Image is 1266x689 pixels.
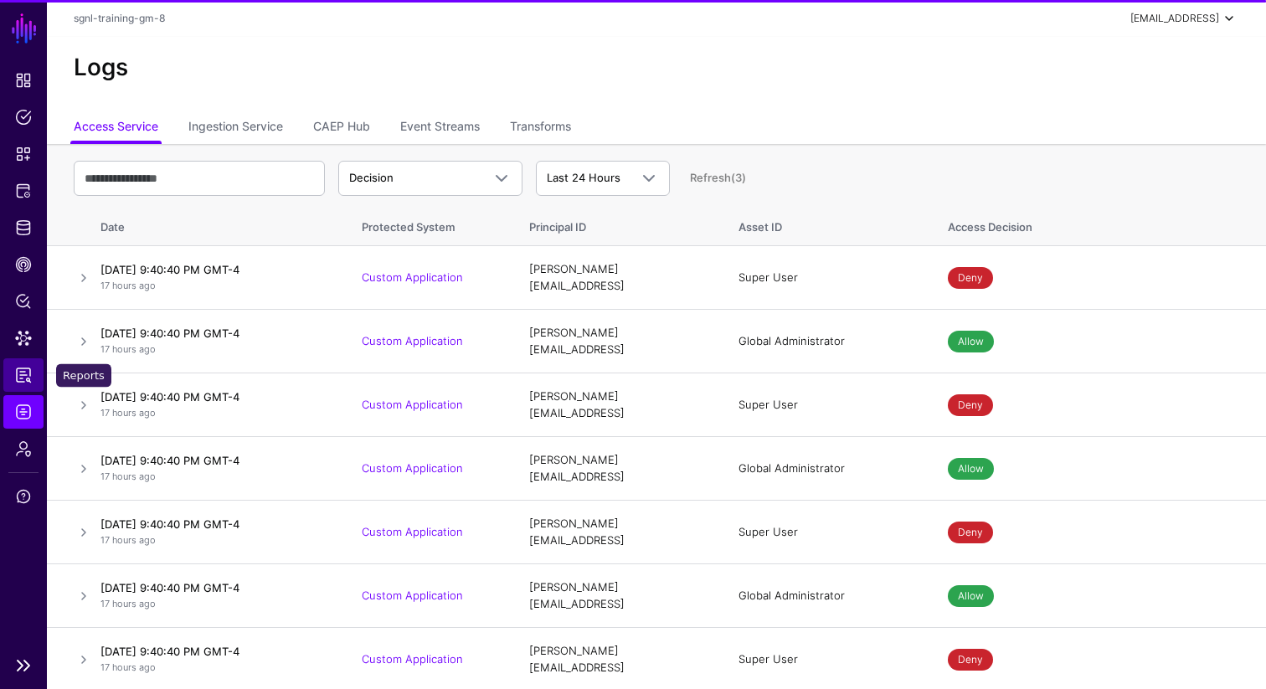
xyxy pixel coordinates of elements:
[74,112,158,144] a: Access Service
[529,388,705,421] div: [PERSON_NAME][EMAIL_ADDRESS]
[948,394,993,416] span: Deny
[345,203,512,246] th: Protected System
[1130,11,1219,26] div: [EMAIL_ADDRESS]
[3,248,44,281] a: CAEP Hub
[100,580,328,595] h4: [DATE] 9:40:40 PM GMT-4
[15,404,32,420] span: Logs
[362,525,463,538] a: Custom Application
[15,256,32,273] span: CAEP Hub
[948,585,994,607] span: Allow
[100,406,328,420] p: 17 hours ago
[15,72,32,89] span: Dashboard
[15,330,32,347] span: Data Lens
[948,522,993,543] span: Deny
[100,644,328,659] h4: [DATE] 9:40:40 PM GMT-4
[738,270,914,286] div: Super User
[100,533,328,548] p: 17 hours ago
[313,112,370,144] a: CAEP Hub
[100,389,328,404] h4: [DATE] 9:40:40 PM GMT-4
[3,64,44,97] a: Dashboard
[529,579,705,612] div: [PERSON_NAME][EMAIL_ADDRESS]
[100,279,328,293] p: 17 hours ago
[100,470,328,484] p: 17 hours ago
[547,171,620,184] span: Last 24 Hours
[100,597,328,611] p: 17 hours ago
[529,643,705,676] div: [PERSON_NAME][EMAIL_ADDRESS]
[3,174,44,208] a: Protected Systems
[100,326,328,341] h4: [DATE] 9:40:40 PM GMT-4
[948,649,993,671] span: Deny
[362,652,463,666] a: Custom Application
[3,137,44,171] a: Snippets
[100,661,328,675] p: 17 hours ago
[100,342,328,357] p: 17 hours ago
[362,334,463,347] a: Custom Application
[3,100,44,134] a: Policies
[529,325,705,357] div: [PERSON_NAME][EMAIL_ADDRESS]
[738,524,914,541] div: Super User
[100,517,328,532] h4: [DATE] 9:40:40 PM GMT-4
[15,219,32,236] span: Identity Data Fabric
[3,321,44,355] a: Data Lens
[3,285,44,318] a: Policy Lens
[15,109,32,126] span: Policies
[3,358,44,392] a: Reports
[948,267,993,289] span: Deny
[74,54,1239,82] h2: Logs
[738,333,914,350] div: Global Administrator
[510,112,571,144] a: Transforms
[15,367,32,383] span: Reports
[15,183,32,199] span: Protected Systems
[15,440,32,457] span: Admin
[56,364,111,388] div: Reports
[3,432,44,465] a: Admin
[512,203,722,246] th: Principal ID
[738,651,914,668] div: Super User
[738,460,914,477] div: Global Administrator
[349,171,394,184] span: Decision
[362,461,463,475] a: Custom Application
[15,293,32,310] span: Policy Lens
[529,516,705,548] div: [PERSON_NAME][EMAIL_ADDRESS]
[738,588,914,604] div: Global Administrator
[100,453,328,468] h4: [DATE] 9:40:40 PM GMT-4
[15,146,32,162] span: Snippets
[931,203,1266,246] th: Access Decision
[529,261,705,294] div: [PERSON_NAME][EMAIL_ADDRESS]
[74,12,165,24] a: sgnl-training-gm-8
[400,112,480,144] a: Event Streams
[188,112,283,144] a: Ingestion Service
[738,397,914,414] div: Super User
[362,398,463,411] a: Custom Application
[3,395,44,429] a: Logs
[948,458,994,480] span: Allow
[529,452,705,485] div: [PERSON_NAME][EMAIL_ADDRESS]
[690,171,746,184] a: Refresh (3)
[948,331,994,352] span: Allow
[3,211,44,244] a: Identity Data Fabric
[100,262,328,277] h4: [DATE] 9:40:40 PM GMT-4
[94,203,345,246] th: Date
[362,270,463,284] a: Custom Application
[15,488,32,505] span: Support
[722,203,931,246] th: Asset ID
[10,10,39,47] a: SGNL
[362,589,463,602] a: Custom Application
